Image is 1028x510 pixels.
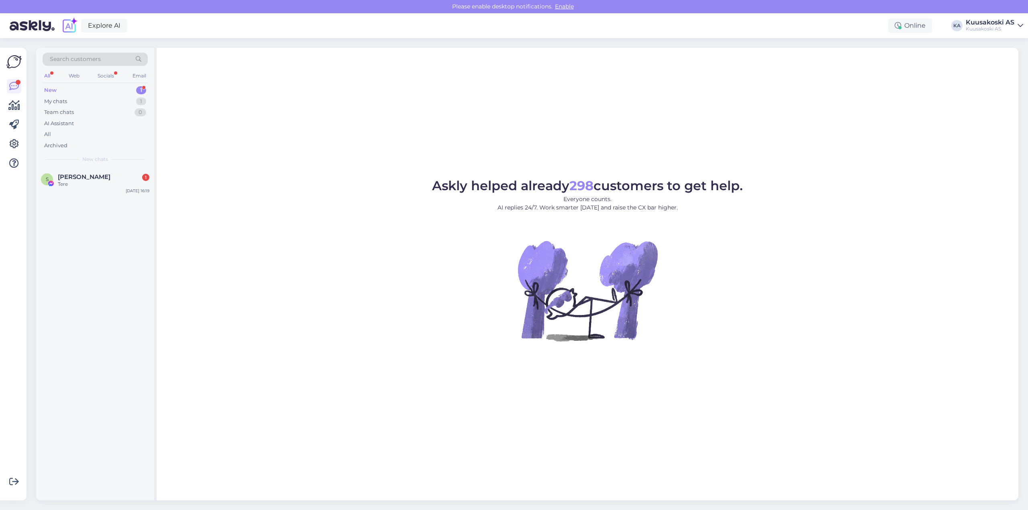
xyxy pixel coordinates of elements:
[58,181,149,188] div: Tere
[44,130,51,138] div: All
[50,55,101,63] span: Search customers
[136,86,146,94] div: 1
[43,71,52,81] div: All
[553,3,576,10] span: Enable
[966,26,1014,32] div: Kuusakoski AS
[951,20,963,31] div: KA
[46,176,49,182] span: S
[432,195,743,212] p: Everyone counts. AI replies 24/7. Work smarter [DATE] and raise the CX bar higher.
[126,188,149,194] div: [DATE] 16:19
[58,173,110,181] span: Siret Tõnno
[44,142,67,150] div: Archived
[44,120,74,128] div: AI Assistant
[44,108,74,116] div: Team chats
[61,17,78,34] img: explore-ai
[96,71,116,81] div: Socials
[966,19,1014,26] div: Kuusakoski AS
[569,178,594,193] b: 298
[135,108,146,116] div: 0
[432,178,743,193] span: Askly helped already customers to get help.
[44,86,57,94] div: New
[966,19,1023,32] a: Kuusakoski ASKuusakoski AS
[131,71,148,81] div: Email
[82,156,108,163] span: New chats
[6,54,22,69] img: Askly Logo
[888,18,932,33] div: Online
[81,19,127,33] a: Explore AI
[136,98,146,106] div: 1
[142,174,149,181] div: 1
[44,98,67,106] div: My chats
[67,71,81,81] div: Web
[515,218,660,363] img: No Chat active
